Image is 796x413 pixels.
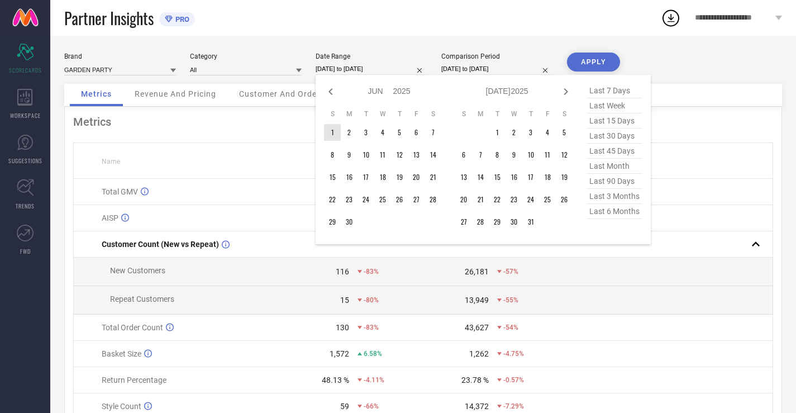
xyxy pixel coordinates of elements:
[190,53,302,60] div: Category
[506,110,522,118] th: Wednesday
[102,187,138,196] span: Total GMV
[461,376,489,384] div: 23.78 %
[358,110,374,118] th: Tuesday
[587,98,642,113] span: last week
[506,213,522,230] td: Wed Jul 30 2025
[503,376,524,384] span: -0.57%
[425,110,441,118] th: Saturday
[364,296,379,304] span: -80%
[556,169,573,186] td: Sat Jul 19 2025
[110,266,165,275] span: New Customers
[441,53,553,60] div: Comparison Period
[64,53,176,60] div: Brand
[539,169,556,186] td: Fri Jul 18 2025
[539,191,556,208] td: Fri Jul 25 2025
[341,146,358,163] td: Mon Jun 09 2025
[336,323,349,332] div: 130
[239,89,325,98] span: Customer And Orders
[587,113,642,129] span: last 15 days
[102,349,141,358] span: Basket Size
[102,323,163,332] span: Total Order Count
[364,324,379,331] span: -83%
[391,146,408,163] td: Thu Jun 12 2025
[408,191,425,208] td: Fri Jun 27 2025
[503,268,518,276] span: -57%
[465,323,489,332] div: 43,627
[341,169,358,186] td: Mon Jun 16 2025
[10,111,41,120] span: WORKSPACE
[341,213,358,230] td: Mon Jun 30 2025
[587,174,642,189] span: last 90 days
[324,146,341,163] td: Sun Jun 08 2025
[465,267,489,276] div: 26,181
[9,66,42,74] span: SCORECARDS
[391,191,408,208] td: Thu Jun 26 2025
[408,146,425,163] td: Fri Jun 13 2025
[364,376,384,384] span: -4.11%
[587,83,642,98] span: last 7 days
[374,146,391,163] td: Wed Jun 11 2025
[425,146,441,163] td: Sat Jun 14 2025
[102,402,141,411] span: Style Count
[102,158,120,165] span: Name
[8,156,42,165] span: SUGGESTIONS
[102,213,118,222] span: AISP
[358,169,374,186] td: Tue Jun 17 2025
[316,53,427,60] div: Date Range
[587,144,642,159] span: last 45 days
[391,124,408,141] td: Thu Jun 05 2025
[64,7,154,30] span: Partner Insights
[587,204,642,219] span: last 6 months
[503,350,524,358] span: -4.75%
[472,169,489,186] td: Mon Jul 14 2025
[408,124,425,141] td: Fri Jun 06 2025
[324,191,341,208] td: Sun Jun 22 2025
[330,349,349,358] div: 1,572
[472,146,489,163] td: Mon Jul 07 2025
[322,376,349,384] div: 48.13 %
[522,124,539,141] td: Thu Jul 03 2025
[587,129,642,144] span: last 30 days
[506,146,522,163] td: Wed Jul 09 2025
[408,169,425,186] td: Fri Jun 20 2025
[472,110,489,118] th: Monday
[489,146,506,163] td: Tue Jul 08 2025
[661,8,681,28] div: Open download list
[489,124,506,141] td: Tue Jul 01 2025
[20,247,31,255] span: FWD
[16,202,35,210] span: TRENDS
[391,110,408,118] th: Thursday
[503,324,518,331] span: -54%
[539,110,556,118] th: Friday
[522,213,539,230] td: Thu Jul 31 2025
[81,89,112,98] span: Metrics
[489,191,506,208] td: Tue Jul 22 2025
[324,110,341,118] th: Sunday
[587,159,642,174] span: last month
[358,124,374,141] td: Tue Jun 03 2025
[374,124,391,141] td: Wed Jun 04 2025
[455,169,472,186] td: Sun Jul 13 2025
[556,110,573,118] th: Saturday
[522,191,539,208] td: Thu Jul 24 2025
[556,124,573,141] td: Sat Jul 05 2025
[135,89,216,98] span: Revenue And Pricing
[556,146,573,163] td: Sat Jul 12 2025
[465,402,489,411] div: 14,372
[341,110,358,118] th: Monday
[173,15,189,23] span: PRO
[425,191,441,208] td: Sat Jun 28 2025
[336,267,349,276] div: 116
[341,191,358,208] td: Mon Jun 23 2025
[102,240,219,249] span: Customer Count (New vs Repeat)
[539,146,556,163] td: Fri Jul 11 2025
[374,110,391,118] th: Wednesday
[506,191,522,208] td: Wed Jul 23 2025
[472,213,489,230] td: Mon Jul 28 2025
[489,213,506,230] td: Tue Jul 29 2025
[455,191,472,208] td: Sun Jul 20 2025
[364,350,382,358] span: 6.58%
[425,169,441,186] td: Sat Jun 21 2025
[465,296,489,305] div: 13,949
[391,169,408,186] td: Thu Jun 19 2025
